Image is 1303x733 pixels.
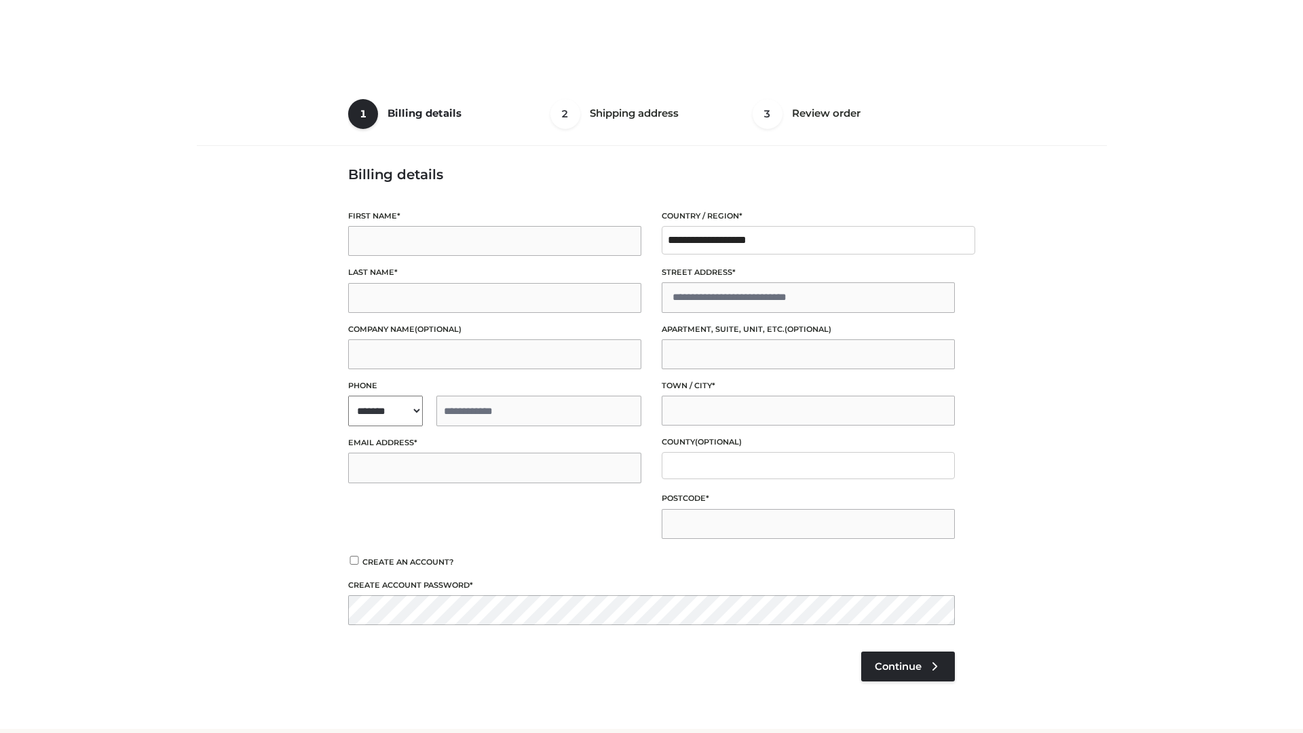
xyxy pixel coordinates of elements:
span: Create an account? [362,557,454,567]
label: Postcode [662,492,955,505]
label: First name [348,210,641,223]
label: Company name [348,323,641,336]
span: (optional) [785,324,831,334]
label: Country / Region [662,210,955,223]
span: Review order [792,107,861,119]
h3: Billing details [348,166,955,183]
span: Billing details [388,107,461,119]
a: Continue [861,652,955,681]
label: Town / City [662,379,955,392]
label: Last name [348,266,641,279]
label: Apartment, suite, unit, etc. [662,323,955,336]
input: Create an account? [348,556,360,565]
label: Create account password [348,579,955,592]
span: Continue [875,660,922,673]
label: Phone [348,379,641,392]
span: (optional) [695,437,742,447]
label: Email address [348,436,641,449]
span: 1 [348,99,378,129]
span: Shipping address [590,107,679,119]
span: (optional) [415,324,461,334]
span: 3 [753,99,782,129]
label: Street address [662,266,955,279]
label: County [662,436,955,449]
span: 2 [550,99,580,129]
